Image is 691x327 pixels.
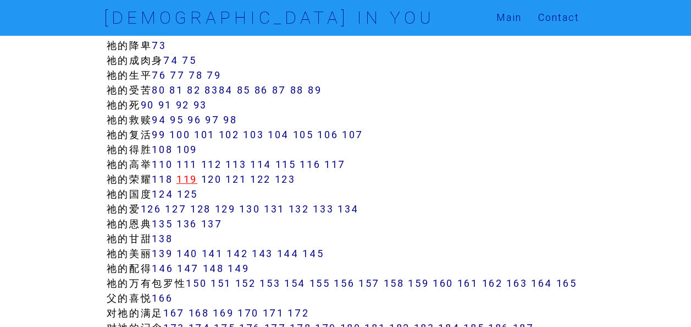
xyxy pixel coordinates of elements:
[313,203,334,215] a: 133
[152,232,173,245] a: 138
[170,69,185,81] a: 77
[263,307,284,319] a: 171
[239,203,260,215] a: 130
[228,262,249,275] a: 149
[152,173,173,186] a: 118
[201,217,223,230] a: 137
[237,84,251,96] a: 85
[205,113,219,126] a: 97
[152,217,173,230] a: 135
[408,277,429,290] a: 159
[152,69,166,81] a: 76
[290,84,304,96] a: 88
[176,217,197,230] a: 136
[506,277,527,290] a: 163
[189,307,209,319] a: 168
[152,158,173,171] a: 110
[141,203,162,215] a: 126
[556,277,577,290] a: 165
[225,173,246,186] a: 121
[187,84,201,96] a: 82
[176,143,197,156] a: 109
[226,247,248,260] a: 142
[152,39,166,52] a: 73
[342,128,363,141] a: 107
[334,277,355,290] a: 156
[219,128,240,141] a: 102
[235,277,256,290] a: 152
[531,277,552,290] a: 164
[189,69,203,81] a: 78
[169,128,190,141] a: 100
[177,262,199,275] a: 147
[163,24,178,37] a: 72
[201,173,222,186] a: 120
[182,54,196,67] a: 75
[482,277,502,290] a: 162
[264,203,285,215] a: 131
[250,173,271,186] a: 122
[252,247,273,260] a: 143
[165,203,186,215] a: 127
[243,128,264,141] a: 103
[163,54,178,67] a: 74
[203,262,224,275] a: 148
[223,113,237,126] a: 98
[250,158,272,171] a: 114
[201,158,222,171] a: 112
[255,84,268,96] a: 86
[176,99,190,111] a: 92
[338,203,359,215] a: 134
[237,307,259,319] a: 170
[152,188,173,200] a: 124
[288,307,309,319] a: 172
[152,143,173,156] a: 108
[275,173,296,186] a: 123
[268,128,289,141] a: 104
[152,292,173,304] a: 166
[302,247,324,260] a: 145
[152,247,173,260] a: 139
[207,69,221,81] a: 79
[194,128,215,141] a: 101
[308,84,322,96] a: 89
[213,307,234,319] a: 169
[324,158,346,171] a: 117
[293,128,314,141] a: 105
[211,277,231,290] a: 151
[358,277,380,290] a: 157
[284,277,306,290] a: 154
[169,84,183,96] a: 81
[190,203,211,215] a: 128
[152,128,165,141] a: 99
[176,247,198,260] a: 140
[186,277,207,290] a: 150
[219,84,233,96] a: 84
[433,277,454,290] a: 160
[202,247,223,260] a: 141
[289,203,309,215] a: 132
[152,113,166,126] a: 94
[158,99,172,111] a: 91
[317,128,338,141] a: 106
[300,158,320,171] a: 116
[457,277,478,290] a: 161
[259,277,280,290] a: 153
[187,113,201,126] a: 96
[176,158,197,171] a: 111
[163,307,185,319] a: 167
[177,188,198,200] a: 125
[215,203,236,215] a: 129
[152,262,173,275] a: 146
[277,247,299,260] a: 144
[384,277,405,290] a: 158
[176,173,197,186] a: 119
[204,84,218,96] a: 83
[225,158,246,171] a: 113
[275,158,296,171] a: 115
[170,113,184,126] a: 95
[152,84,165,96] a: 80
[194,99,207,111] a: 93
[272,84,286,96] a: 87
[141,99,154,111] a: 90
